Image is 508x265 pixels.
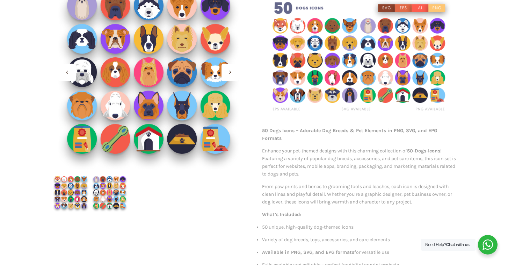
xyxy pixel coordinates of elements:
p: From paw prints and bones to grooming tools and leashes, each icon is designed with clean lines a... [262,183,457,206]
strong: Chat with us [446,242,470,247]
p: Variety of dog breeds, toys, accessories, and care elements [262,236,457,244]
p: for versatile use [262,249,457,256]
strong: 50-Dogs-Icons [407,148,440,154]
strong: 50 Dogs Icons – Adorable Dog Breeds & Pet Elements in PNG, SVG, and EPG Formats [262,128,437,141]
strong: What’s Included: [262,212,302,217]
span: Need Help? [425,242,470,247]
strong: Available in PNG, SVG, and EPG formats [262,249,354,255]
p: 50 unique, high-quality dog-themed icons [262,223,457,231]
p: Enhance your pet-themed designs with this charming collection of ! Featuring a variety of popular... [262,147,457,178]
